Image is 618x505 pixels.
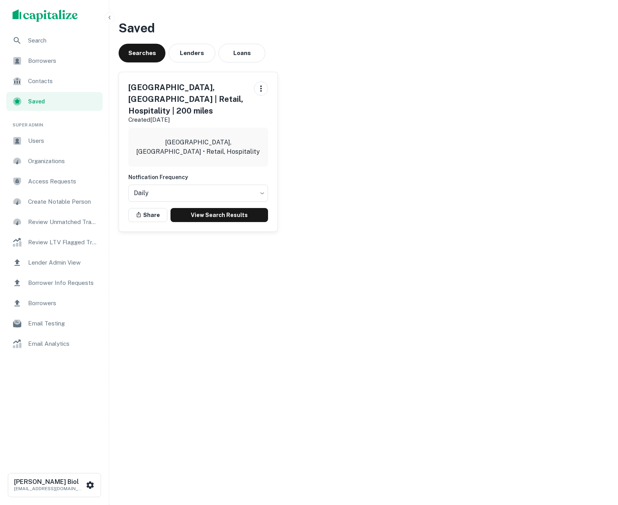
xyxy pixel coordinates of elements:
img: capitalize-logo.png [12,9,78,22]
a: Lender Admin View [6,253,103,272]
a: Search [6,31,103,50]
iframe: Chat Widget [579,443,618,480]
span: Users [28,136,98,146]
a: Review Unmatched Transactions [6,213,103,231]
a: View Search Results [170,208,268,222]
span: Lender Admin View [28,258,98,267]
a: Saved [6,92,103,111]
span: Organizations [28,156,98,166]
span: Search [28,36,98,45]
p: [EMAIL_ADDRESS][DOMAIN_NAME] [14,485,84,492]
button: Share [128,208,167,222]
span: Access Requests [28,177,98,186]
span: Email Testing [28,319,98,328]
a: Contacts [6,72,103,91]
span: Review Unmatched Transactions [28,217,98,227]
h3: Saved [119,19,609,37]
span: Borrower Info Requests [28,278,98,288]
div: Without label [128,182,268,204]
span: Borrowers [28,56,98,66]
span: Contacts [28,76,98,86]
span: Email Analytics [28,339,98,349]
button: Lenders [169,44,215,62]
span: Review LTV Flagged Transactions [28,238,98,247]
a: Email Testing [6,314,103,333]
span: Saved [28,97,98,106]
a: Borrowers [6,52,103,70]
button: Searches [119,44,165,62]
button: Loans [218,44,265,62]
a: Borrower Info Requests [6,274,103,292]
a: Borrowers [6,294,103,313]
button: [PERSON_NAME] Biol[EMAIL_ADDRESS][DOMAIN_NAME] [8,473,101,497]
a: Access Requests [6,172,103,191]
a: Organizations [6,152,103,171]
span: Borrowers [28,299,98,308]
a: Review LTV Flagged Transactions [6,233,103,252]
a: Email Analytics [6,334,103,353]
h6: [PERSON_NAME] Biol [14,479,84,485]
p: [GEOGRAPHIC_DATA], [GEOGRAPHIC_DATA] • Retail, Hospitality [135,138,262,156]
span: Create Notable Person [28,197,98,206]
a: Users [6,132,103,150]
a: Create Notable Person [6,192,103,211]
h5: [GEOGRAPHIC_DATA], [GEOGRAPHIC_DATA] | Retail, Hospitality | 200 miles [128,82,248,117]
li: Super Admin [6,112,103,132]
h6: Notfication Frequency [128,173,268,181]
p: Created [DATE] [128,115,248,124]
